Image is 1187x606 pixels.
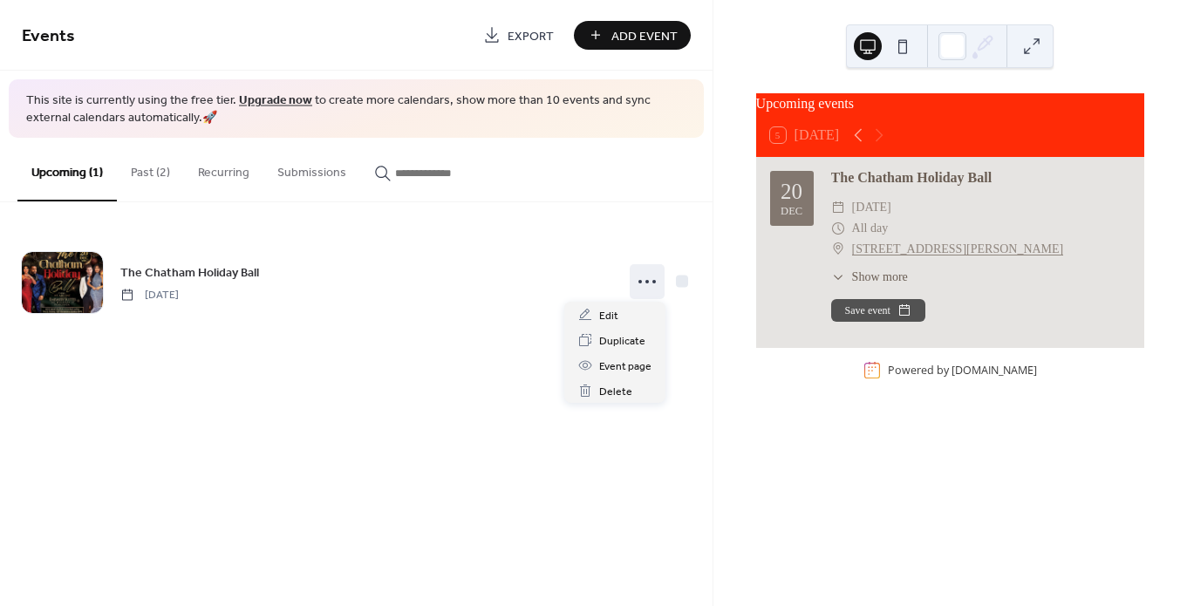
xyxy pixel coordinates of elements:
[831,299,925,322] button: Save event
[263,138,360,200] button: Submissions
[239,89,312,112] a: Upgrade now
[599,383,632,401] span: Delete
[831,218,845,239] div: ​
[184,138,263,200] button: Recurring
[852,268,908,286] span: Show more
[120,262,259,283] a: The Chatham Holiday Ball
[852,239,1064,260] a: [STREET_ADDRESS][PERSON_NAME]
[22,19,75,53] span: Events
[831,197,845,218] div: ​
[831,239,845,260] div: ​
[781,206,802,217] div: Dec
[117,138,184,200] button: Past (2)
[756,93,1144,114] div: Upcoming events
[508,27,554,45] span: Export
[852,218,889,239] span: All day
[574,21,691,50] button: Add Event
[599,357,651,376] span: Event page
[120,263,259,282] span: The Chatham Holiday Ball
[611,27,678,45] span: Add Event
[888,363,1037,378] div: Powered by
[120,287,179,303] span: [DATE]
[470,21,567,50] a: Export
[26,92,686,126] span: This site is currently using the free tier. to create more calendars, show more than 10 events an...
[831,268,845,286] div: ​
[952,363,1037,378] a: [DOMAIN_NAME]
[599,332,645,351] span: Duplicate
[852,197,891,218] span: [DATE]
[831,167,1130,188] div: The Chatham Holiday Ball
[17,138,117,201] button: Upcoming (1)
[831,268,908,286] button: ​Show more
[781,180,802,202] div: 20
[599,307,618,325] span: Edit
